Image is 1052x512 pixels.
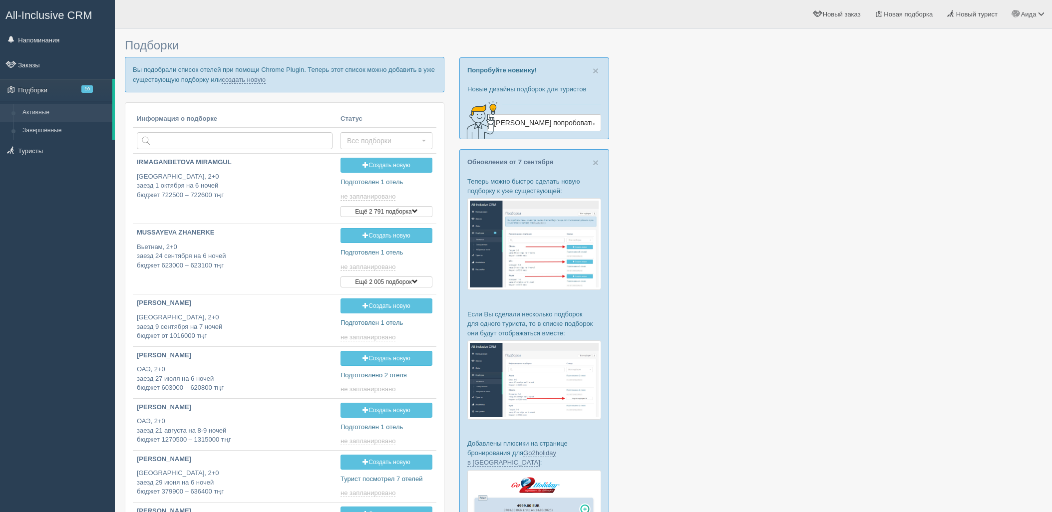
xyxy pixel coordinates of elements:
[341,276,432,287] button: Ещё 2 005 подборок
[341,158,432,173] a: Создать новую
[341,228,432,243] a: Создать новую
[341,403,432,418] a: Создать новую
[337,110,436,128] th: Статус
[341,263,395,271] span: не запланировано
[341,475,432,484] p: Турист посмотрел 7 отелей
[137,417,333,445] p: ОАЭ, 2+0 заезд 21 августа на 8-9 ночей бюджет 1270500 – 1315000 тңг
[341,193,397,201] a: не запланировано
[341,248,432,257] p: Подготовлен 1 отель
[341,351,432,366] a: Создать новую
[593,157,599,168] button: Close
[956,10,998,18] span: Новый турист
[341,371,432,380] p: Подготовлено 2 отеля
[341,437,395,445] span: не запланировано
[133,294,337,345] a: [PERSON_NAME] [GEOGRAPHIC_DATA], 2+0заезд 9 сентября на 7 ночейбюджет от 1016000 тңг
[137,469,333,497] p: [GEOGRAPHIC_DATA], 2+0 заезд 29 июня на 6 ночей бюджет 379900 – 636400 тңг
[133,451,337,501] a: [PERSON_NAME] [GEOGRAPHIC_DATA], 2+0заезд 29 июня на 6 ночейбюджет 379900 – 636400 тңг
[133,399,337,449] a: [PERSON_NAME] ОАЭ, 2+0заезд 21 августа на 8-9 ночейбюджет 1270500 – 1315000 тңг
[460,100,500,140] img: creative-idea-2907357.png
[137,298,333,308] p: [PERSON_NAME]
[341,193,395,201] span: не запланировано
[341,385,395,393] span: не запланировано
[0,0,114,28] a: All-Inclusive CRM
[341,385,397,393] a: не запланировано
[5,9,92,21] span: All-Inclusive CRM
[137,455,333,464] p: [PERSON_NAME]
[341,333,395,341] span: не запланировано
[133,347,337,397] a: [PERSON_NAME] ОАЭ, 2+0заезд 27 июля на 6 ночейбюджет 603000 – 620800 тңг
[593,65,599,76] span: ×
[341,489,397,497] a: не запланировано
[81,85,93,93] span: 10
[341,206,432,217] button: Ещё 2 791 подборка
[1021,10,1037,18] span: Аида
[341,455,432,470] a: Создать новую
[884,10,933,18] span: Новая подборка
[137,243,333,270] p: Вьетнам, 2+0 заезд 24 сентября на 6 ночей бюджет 623000 – 623100 тңг
[137,403,333,412] p: [PERSON_NAME]
[467,449,556,467] a: Go2holiday в [GEOGRAPHIC_DATA]
[137,228,333,238] p: MUSSAYEVA ZHANERKE
[341,263,397,271] a: не запланировано
[467,158,553,166] a: Обновления от 7 сентября
[467,198,601,290] img: %D0%BF%D0%BE%D0%B4%D0%B1%D0%BE%D1%80%D0%BA%D0%B0-%D1%82%D1%83%D1%80%D0%B8%D1%81%D1%82%D1%83-%D1%8...
[467,65,601,75] p: Попробуйте новинку!
[467,177,601,196] p: Теперь можно быстро сделать новую подборку к уже существующей:
[467,309,601,338] p: Если Вы сделали несколько подборок для одного туриста, то в списке подборок они будут отображатьс...
[593,65,599,76] button: Close
[18,122,112,140] a: Завершённые
[137,172,333,200] p: [GEOGRAPHIC_DATA], 2+0 заезд 1 октября на 6 ночей бюджет 722500 – 722600 тңг
[467,439,601,467] p: Добавлены плюсики на странице бронирования для :
[137,313,333,341] p: [GEOGRAPHIC_DATA], 2+0 заезд 9 сентября на 7 ночей бюджет от 1016000 тңг
[593,157,599,168] span: ×
[18,104,112,122] a: Активные
[137,158,333,167] p: IRMAGANBETOVA MIRAMGUL
[347,136,419,146] span: Все подборки
[341,423,432,432] p: Подготовлен 1 отель
[467,340,601,420] img: %D0%BF%D0%BE%D0%B4%D0%B1%D0%BE%D1%80%D0%BA%D0%B8-%D0%B3%D1%80%D1%83%D0%BF%D0%BF%D0%B0-%D1%81%D1%8...
[467,84,601,94] p: Новые дизайны подборок для туристов
[125,57,444,92] p: Вы подобрали список отелей при помощи Chrome Plugin. Теперь этот список можно добавить в уже суще...
[133,154,337,208] a: IRMAGANBETOVA MIRAMGUL [GEOGRAPHIC_DATA], 2+0заезд 1 октября на 6 ночейбюджет 722500 – 722600 тңг
[137,351,333,360] p: [PERSON_NAME]
[341,489,395,497] span: не запланировано
[341,178,432,187] p: Подготовлен 1 отель
[341,132,432,149] button: Все подборки
[125,38,179,52] span: Подборки
[133,110,337,128] th: Информация о подборке
[341,333,397,341] a: не запланировано
[137,132,333,149] input: Поиск по стране или туристу
[823,10,861,18] span: Новый заказ
[341,437,397,445] a: не запланировано
[341,318,432,328] p: Подготовлен 1 отель
[137,365,333,393] p: ОАЭ, 2+0 заезд 27 июля на 6 ночей бюджет 603000 – 620800 тңг
[222,76,266,84] a: создать новую
[133,224,337,278] a: MUSSAYEVA ZHANERKE Вьетнам, 2+0заезд 24 сентября на 6 ночейбюджет 623000 – 623100 тңг
[341,298,432,313] a: Создать новую
[487,114,601,131] a: [PERSON_NAME] попробовать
